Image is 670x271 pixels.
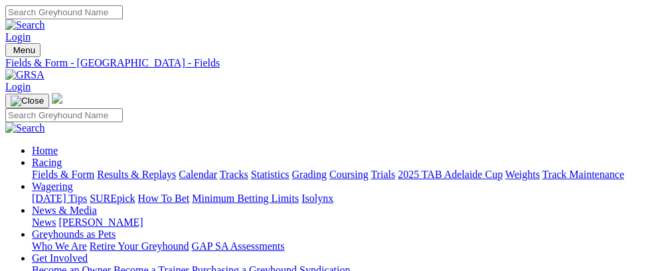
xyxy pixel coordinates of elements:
img: GRSA [5,69,44,81]
a: Login [5,81,31,92]
input: Search [5,5,123,19]
a: Retire Your Greyhound [90,240,189,252]
a: Trials [371,169,395,180]
div: News & Media [32,217,665,228]
img: logo-grsa-white.png [52,93,62,104]
a: Results & Replays [97,169,176,180]
a: SUREpick [90,193,135,204]
button: Toggle navigation [5,94,49,108]
a: Tracks [220,169,248,180]
a: Calendar [179,169,217,180]
div: Wagering [32,193,665,205]
div: Greyhounds as Pets [32,240,665,252]
a: 2025 TAB Adelaide Cup [398,169,503,180]
img: Close [11,96,44,106]
a: [PERSON_NAME] [58,217,143,228]
a: How To Bet [138,193,190,204]
a: News & Media [32,205,97,216]
a: Fields & Form - [GEOGRAPHIC_DATA] - Fields [5,57,665,69]
a: [DATE] Tips [32,193,87,204]
a: Wagering [32,181,73,192]
a: Track Maintenance [543,169,624,180]
input: Search [5,108,123,122]
img: Search [5,122,45,134]
a: Minimum Betting Limits [192,193,299,204]
a: Statistics [251,169,290,180]
a: Coursing [329,169,369,180]
a: Weights [505,169,540,180]
a: Isolynx [301,193,333,204]
a: News [32,217,56,228]
a: Greyhounds as Pets [32,228,116,240]
a: Home [32,145,58,156]
a: Login [5,31,31,43]
img: Search [5,19,45,31]
a: Who We Are [32,240,87,252]
a: Grading [292,169,327,180]
span: Menu [13,45,35,55]
a: GAP SA Assessments [192,240,285,252]
a: Fields & Form [32,169,94,180]
button: Toggle navigation [5,43,41,57]
a: Get Involved [32,252,88,264]
div: Racing [32,169,665,181]
a: Racing [32,157,62,168]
